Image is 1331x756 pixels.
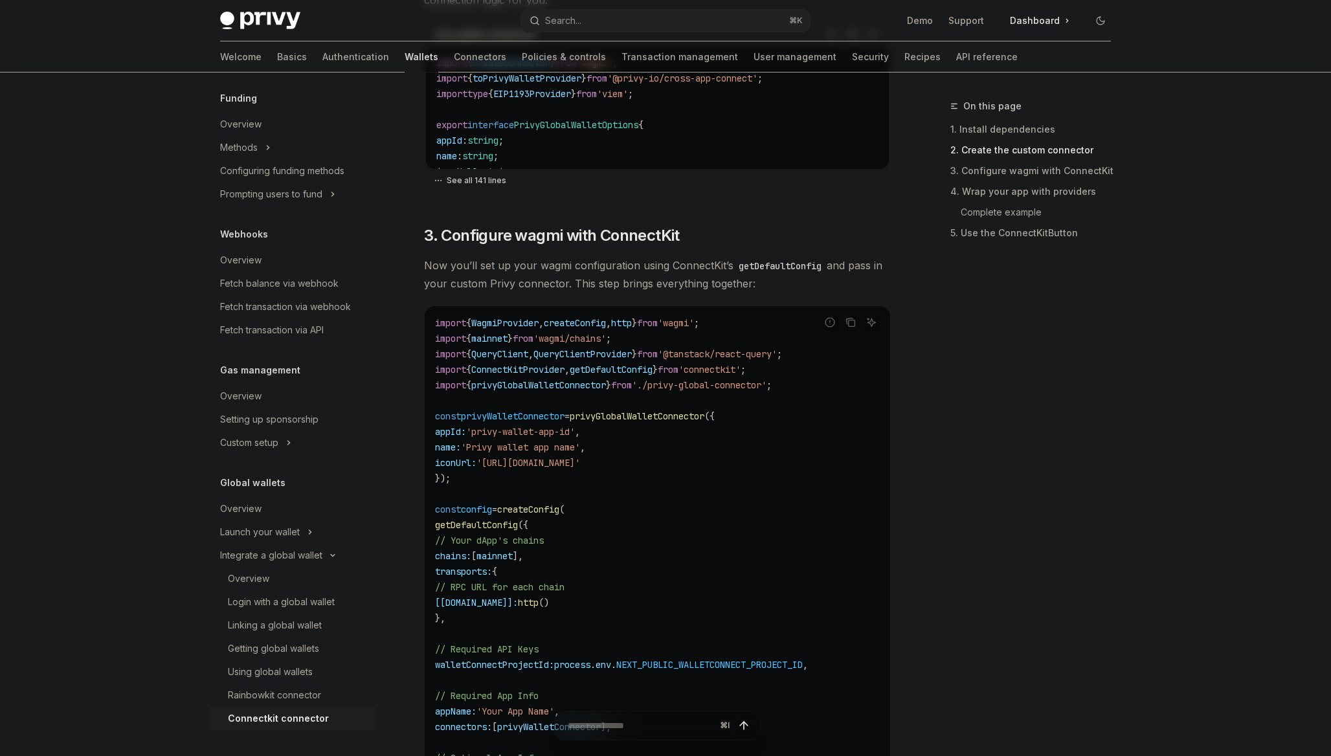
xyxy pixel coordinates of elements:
span: ; [777,348,782,360]
span: string [483,166,514,177]
span: , [575,426,580,438]
span: interface [467,119,514,131]
span: import [435,364,466,375]
span: { [466,379,471,391]
button: Open search [520,9,811,32]
span: . [611,659,616,671]
span: import [436,72,467,84]
span: ; [514,166,519,177]
button: Toggle dark mode [1090,10,1111,31]
a: Policies & controls [522,41,606,72]
button: Toggle Methods section [210,136,375,159]
span: import [436,88,467,100]
span: : [457,150,462,162]
button: Toggle Prompting users to fund section [210,183,375,206]
div: Getting global wallets [228,641,319,656]
span: ?: [473,166,483,177]
span: , [606,317,611,329]
a: Complete example [950,202,1121,223]
span: [ [471,550,476,562]
span: } [653,364,658,375]
a: Authentication [322,41,389,72]
span: getDefaultConfig [435,519,518,531]
span: . [590,659,596,671]
a: Rainbowkit connector [210,684,375,707]
span: iconUrl [436,166,473,177]
span: import [435,379,466,391]
a: Dashboard [1000,10,1080,31]
span: ( [559,504,565,515]
div: Setting up sponsorship [220,412,319,427]
span: { [466,348,471,360]
div: Login with a global wallet [228,594,335,610]
div: Custom setup [220,435,278,450]
span: mainnet [476,550,513,562]
button: Ask AI [863,314,880,331]
span: { [488,88,493,100]
span: }); [435,472,451,484]
span: } [632,348,637,360]
span: EIP1193Provider [493,88,571,100]
div: Fetch balance via webhook [220,276,339,291]
a: Overview [210,113,375,136]
span: './privy-global-connector' [632,379,766,391]
span: } [606,379,611,391]
a: Overview [210,384,375,408]
span: type [467,88,488,100]
span: { [466,333,471,344]
span: ; [741,364,746,375]
a: Connectkit connector [210,707,375,730]
div: Fetch transaction via webhook [220,299,351,315]
a: API reference [956,41,1018,72]
span: // RPC URL for each chain [435,581,565,593]
a: Overview [210,567,375,590]
span: , [803,659,808,671]
span: , [565,364,570,375]
div: Fetch transaction via API [220,322,324,338]
a: Linking a global wallet [210,614,375,637]
span: } [581,72,587,84]
span: // Required API Keys [435,643,539,655]
span: NEXT_PUBLIC_WALLETCONNECT_PROJECT_ID [616,659,803,671]
span: = [565,410,570,422]
span: QueryClient [471,348,528,360]
a: Recipes [904,41,941,72]
span: // Required App Info [435,690,539,702]
span: } [571,88,576,100]
a: Overview [210,497,375,520]
span: transports: [435,566,492,577]
button: Send message [735,717,753,735]
span: export [436,119,467,131]
a: 4. Wrap your app with providers [950,181,1121,202]
span: ({ [704,410,715,422]
span: { [466,317,471,329]
button: Report incorrect code [822,314,838,331]
a: Setting up sponsorship [210,408,375,431]
div: Overview [220,117,262,132]
span: walletConnectProjectId: [435,659,554,671]
span: import [435,348,466,360]
div: Prompting users to fund [220,186,322,202]
div: Connectkit connector [228,711,329,726]
h5: Gas management [220,362,300,378]
a: Transaction management [621,41,738,72]
span: , [528,348,533,360]
span: ; [694,317,699,329]
span: appId: [435,426,466,438]
a: Getting global wallets [210,637,375,660]
a: Welcome [220,41,262,72]
span: 3. Configure wagmi with ConnectKit [424,225,680,246]
span: On this page [963,98,1022,114]
span: mainnet [471,333,508,344]
span: 'connectkit' [678,364,741,375]
span: const [435,410,461,422]
h5: Global wallets [220,475,285,491]
span: PrivyGlobalWalletOptions [514,119,638,131]
span: name [436,150,457,162]
a: User management [754,41,836,72]
div: Overview [228,571,269,586]
img: dark logo [220,12,300,30]
span: privyGlobalWalletConnector [471,379,606,391]
span: , [580,441,585,453]
span: '[URL][DOMAIN_NAME]' [476,457,580,469]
